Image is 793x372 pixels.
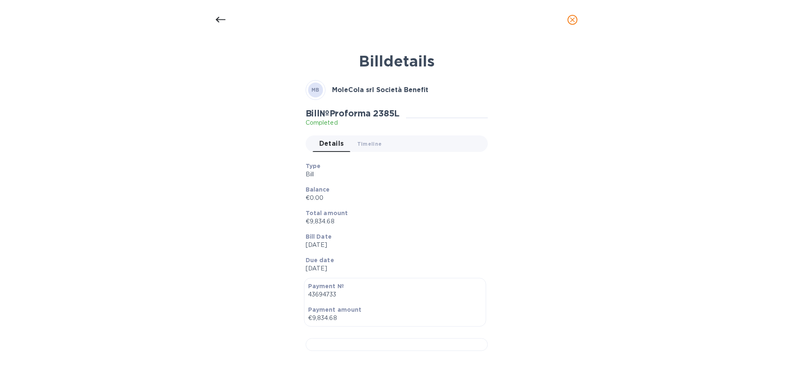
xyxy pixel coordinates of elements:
[563,10,582,30] button: close
[306,170,481,179] p: Bill
[306,241,481,249] p: [DATE]
[357,140,382,148] span: Timeline
[306,217,481,226] p: €9,834.68
[306,194,481,202] p: €0.00
[306,210,348,216] b: Total amount
[308,283,344,289] b: Payment №
[306,233,332,240] b: Bill Date
[306,163,321,169] b: Type
[359,52,434,70] b: Bill details
[308,314,482,322] p: €9,834.68
[308,290,482,299] p: 43694733
[332,86,428,94] b: MoleCola srl Società Benefit
[306,108,400,118] h2: Bill № Proforma 2385L
[319,138,344,149] span: Details
[306,264,481,273] p: [DATE]
[306,118,400,127] p: Completed
[306,257,334,263] b: Due date
[311,87,320,93] b: MB
[308,306,362,313] b: Payment amount
[306,186,330,193] b: Balance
